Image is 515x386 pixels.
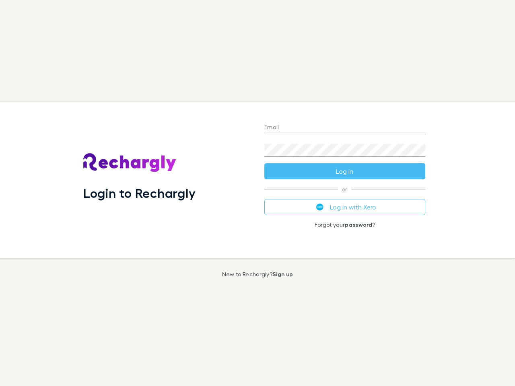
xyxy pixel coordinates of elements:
a: Sign up [272,271,293,277]
img: Rechargly's Logo [83,153,177,172]
h1: Login to Rechargly [83,185,196,201]
button: Log in [264,163,425,179]
p: Forgot your ? [264,222,425,228]
button: Log in with Xero [264,199,425,215]
a: password [345,221,372,228]
p: New to Rechargly? [222,271,293,277]
img: Xero's logo [316,203,323,211]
